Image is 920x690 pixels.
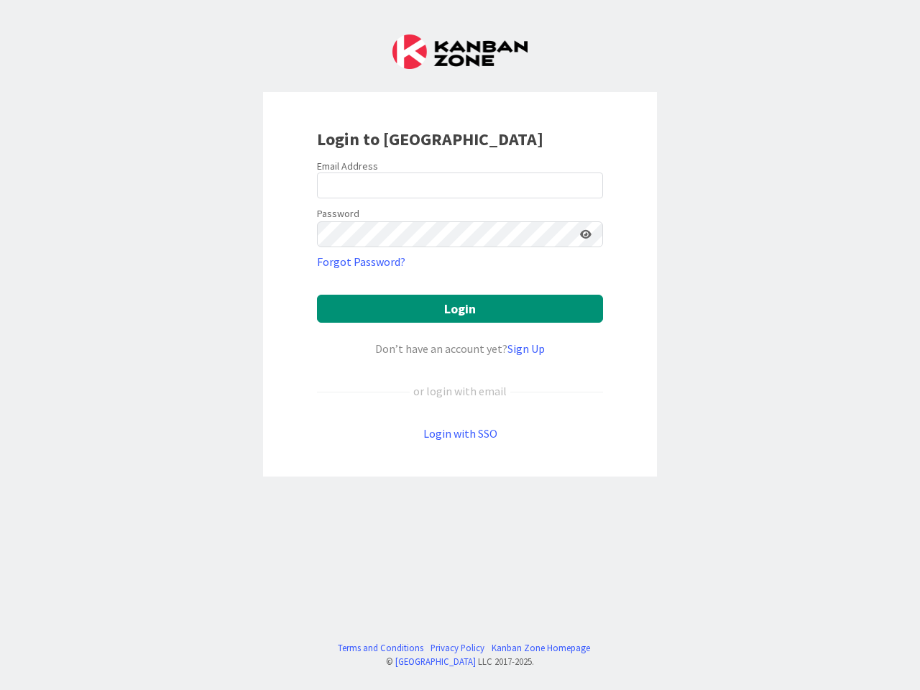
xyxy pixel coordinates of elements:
img: Kanban Zone [392,34,528,69]
div: or login with email [410,382,510,400]
label: Password [317,206,359,221]
a: Privacy Policy [431,641,484,655]
b: Login to [GEOGRAPHIC_DATA] [317,128,543,150]
button: Login [317,295,603,323]
div: © LLC 2017- 2025 . [331,655,590,668]
a: Terms and Conditions [338,641,423,655]
a: Sign Up [507,341,545,356]
a: Kanban Zone Homepage [492,641,590,655]
div: Don’t have an account yet? [317,340,603,357]
a: [GEOGRAPHIC_DATA] [395,655,476,667]
label: Email Address [317,160,378,172]
a: Forgot Password? [317,253,405,270]
a: Login with SSO [423,426,497,441]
